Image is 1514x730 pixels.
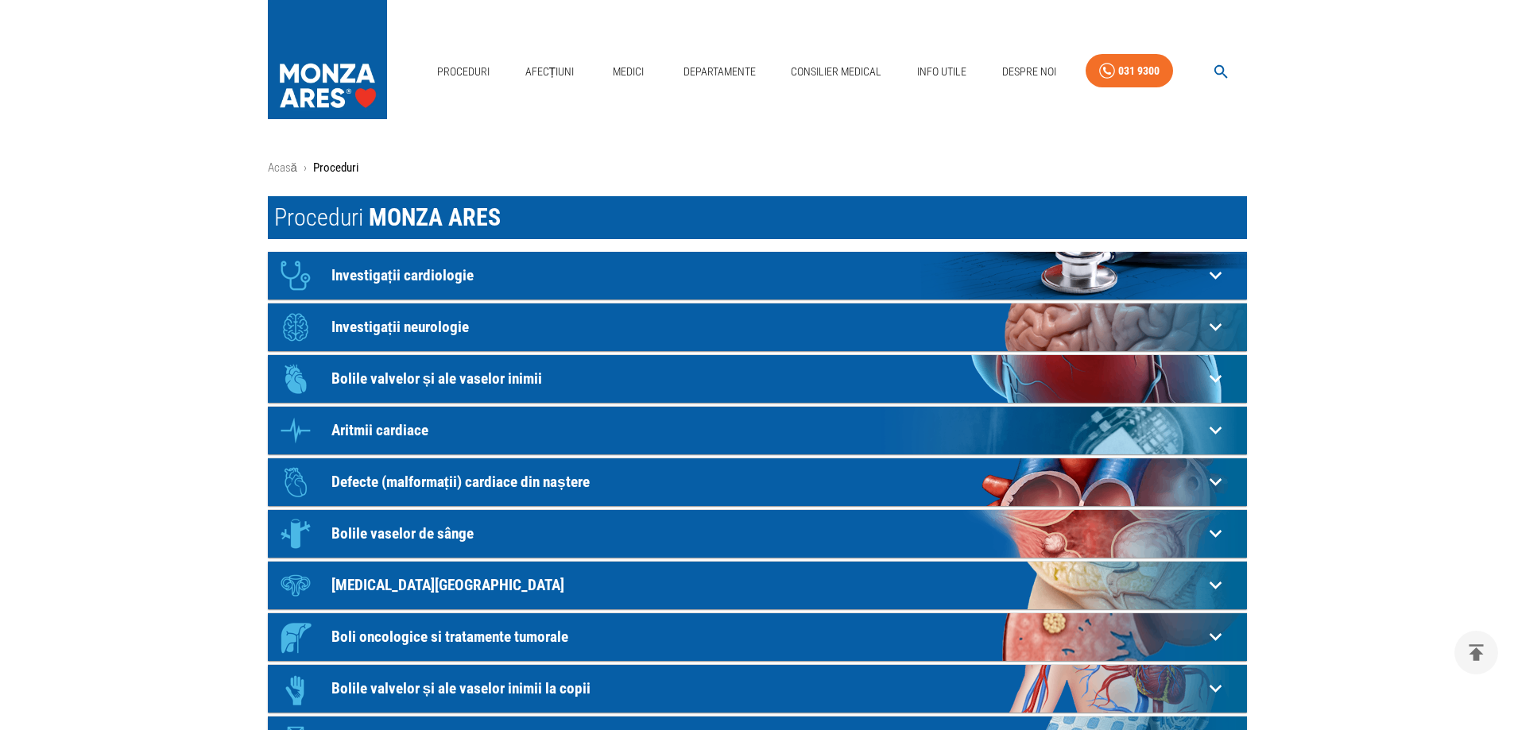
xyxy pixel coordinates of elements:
span: MONZA ARES [369,203,501,231]
p: Investigații cardiologie [331,267,1203,284]
a: Medici [603,56,654,88]
a: Consilier Medical [784,56,888,88]
button: delete [1454,631,1498,674]
a: Acasă [268,160,297,175]
p: Bolile vaselor de sânge [331,525,1203,542]
a: 031 9300 [1086,54,1173,88]
a: Despre Noi [996,56,1063,88]
nav: breadcrumb [268,159,1247,177]
div: Icon [272,458,319,506]
h1: Proceduri [268,196,1247,239]
a: Proceduri [431,56,496,88]
li: › [304,159,307,177]
div: IconBolile vaselor de sânge [268,510,1247,558]
div: IconAritmii cardiace [268,407,1247,454]
div: Icon [272,407,319,454]
p: Boli oncologice si tratamente tumorale [331,628,1203,645]
p: Proceduri [313,159,358,177]
div: Icon [272,355,319,403]
p: Investigații neurologie [331,319,1203,335]
div: Icon [272,613,319,661]
div: Icon [272,303,319,351]
div: IconBolile valvelor și ale vaselor inimii la copii [268,665,1247,713]
a: Info Utile [911,56,973,88]
p: Defecte (malformații) cardiace din naștere [331,473,1203,490]
div: Icon[MEDICAL_DATA][GEOGRAPHIC_DATA] [268,562,1247,609]
div: IconInvestigații cardiologie [268,252,1247,299]
div: IconBoli oncologice si tratamente tumorale [268,613,1247,661]
div: Icon [272,562,319,609]
p: [MEDICAL_DATA][GEOGRAPHIC_DATA] [331,577,1203,593]
p: Aritmii cardiace [331,422,1203,438]
div: 031 9300 [1118,61,1160,81]
p: Bolile valvelor și ale vaselor inimii la copii [331,680,1203,697]
div: Icon [272,665,319,713]
div: IconBolile valvelor și ale vaselor inimii [268,355,1247,403]
a: Afecțiuni [519,56,581,88]
div: IconDefecte (malformații) cardiace din naștere [268,458,1247,506]
div: Icon [272,252,319,299]
p: Bolile valvelor și ale vaselor inimii [331,370,1203,387]
div: Icon [272,510,319,558]
div: IconInvestigații neurologie [268,303,1247,351]
a: Departamente [677,56,762,88]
